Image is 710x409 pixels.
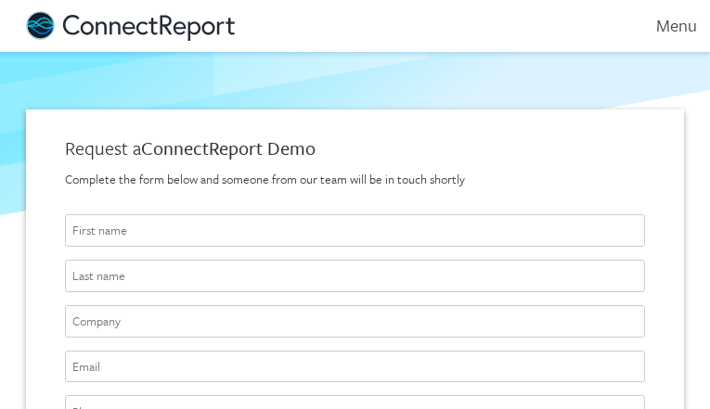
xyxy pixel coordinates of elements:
[65,305,645,338] input: Company
[141,134,316,161] span: ConnectReport Demo
[631,15,697,36] div: Menu
[65,135,645,161] div: Request a
[65,171,645,188] div: Complete the form below and someone from our team will be in touch shortly
[65,351,645,383] input: Email
[65,260,645,292] input: Last name
[65,214,645,247] input: First name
